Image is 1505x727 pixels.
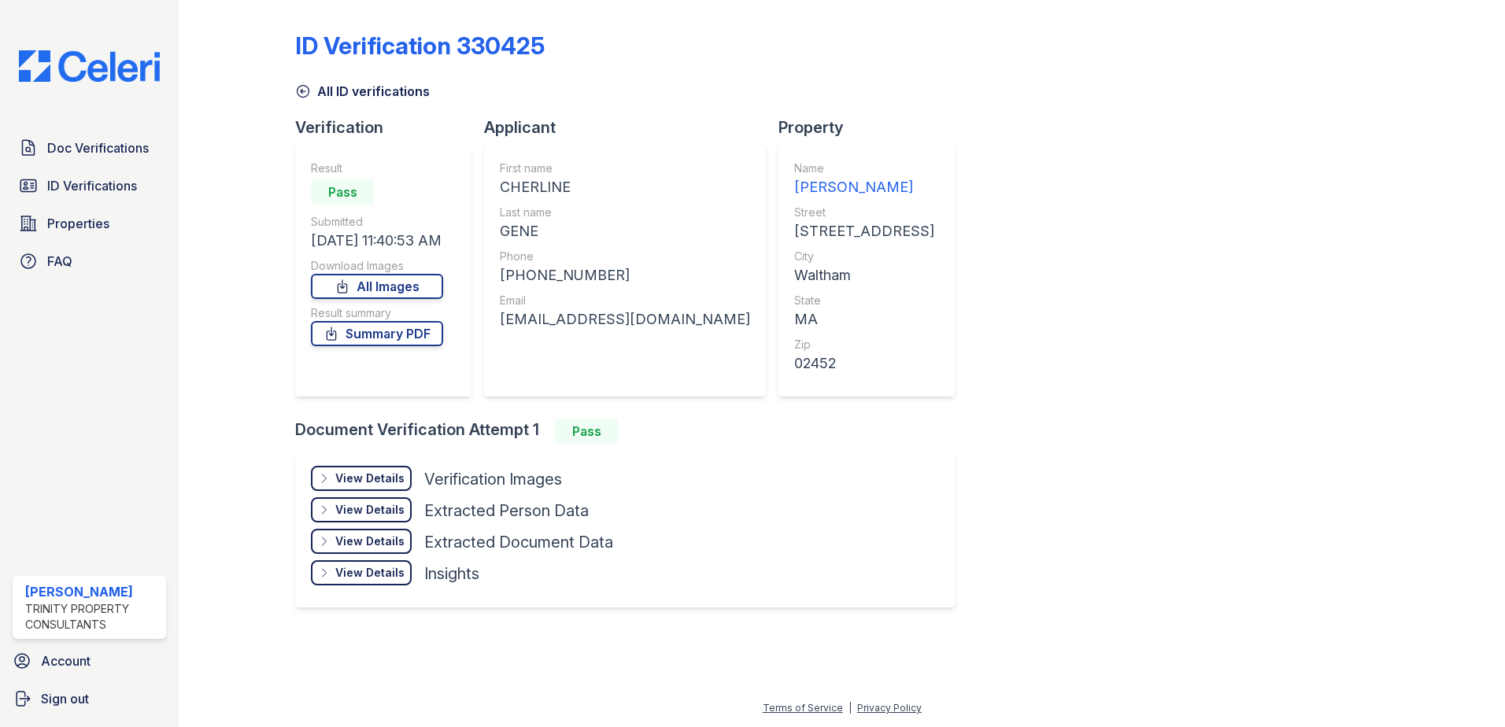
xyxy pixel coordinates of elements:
div: Property [778,116,967,138]
a: Privacy Policy [857,702,922,714]
div: Insights [424,563,479,585]
a: FAQ [13,245,166,277]
div: | [849,702,852,714]
div: CHERLINE [500,176,750,198]
div: Phone [500,249,750,264]
div: Document Verification Attempt 1 [295,419,967,444]
a: Summary PDF [311,321,443,346]
div: [STREET_ADDRESS] [794,220,934,242]
a: Name [PERSON_NAME] [794,161,934,198]
div: Verification [295,116,484,138]
div: State [794,293,934,308]
div: Submitted [311,214,443,230]
div: [DATE] 11:40:53 AM [311,230,443,252]
div: View Details [335,471,405,486]
a: ID Verifications [13,170,166,201]
div: Trinity Property Consultants [25,601,160,633]
span: Doc Verifications [47,138,149,157]
div: Pass [555,419,618,444]
span: Sign out [41,689,89,708]
div: [EMAIL_ADDRESS][DOMAIN_NAME] [500,308,750,330]
div: Extracted Document Data [424,531,613,553]
div: City [794,249,934,264]
div: [PHONE_NUMBER] [500,264,750,286]
div: Result [311,161,443,176]
span: FAQ [47,252,72,271]
div: [PERSON_NAME] [794,176,934,198]
div: Result summary [311,305,443,321]
a: Sign out [6,683,172,714]
div: View Details [335,533,405,549]
a: All Images [311,274,443,299]
a: Terms of Service [763,702,843,714]
div: Extracted Person Data [424,500,589,522]
div: Applicant [484,116,778,138]
a: Account [6,645,172,677]
div: Zip [794,337,934,352]
div: Download Images [311,258,443,274]
div: ID Verification 330425 [295,31,545,60]
div: MA [794,308,934,330]
div: Email [500,293,750,308]
div: Street [794,205,934,220]
span: Account [41,651,91,670]
div: GENE [500,220,750,242]
div: Pass [311,179,374,205]
span: ID Verifications [47,176,137,195]
a: All ID verifications [295,82,430,101]
div: Name [794,161,934,176]
div: View Details [335,565,405,581]
div: First name [500,161,750,176]
a: Properties [13,208,166,239]
a: Doc Verifications [13,132,166,164]
span: Properties [47,214,109,233]
div: Last name [500,205,750,220]
div: Waltham [794,264,934,286]
div: [PERSON_NAME] [25,582,160,601]
div: Verification Images [424,468,562,490]
div: View Details [335,502,405,518]
div: 02452 [794,352,934,375]
img: CE_Logo_Blue-a8612792a0a2168367f1c8372b55b34899dd931a85d93a1a3d3e32e68fde9ad4.png [6,50,172,82]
